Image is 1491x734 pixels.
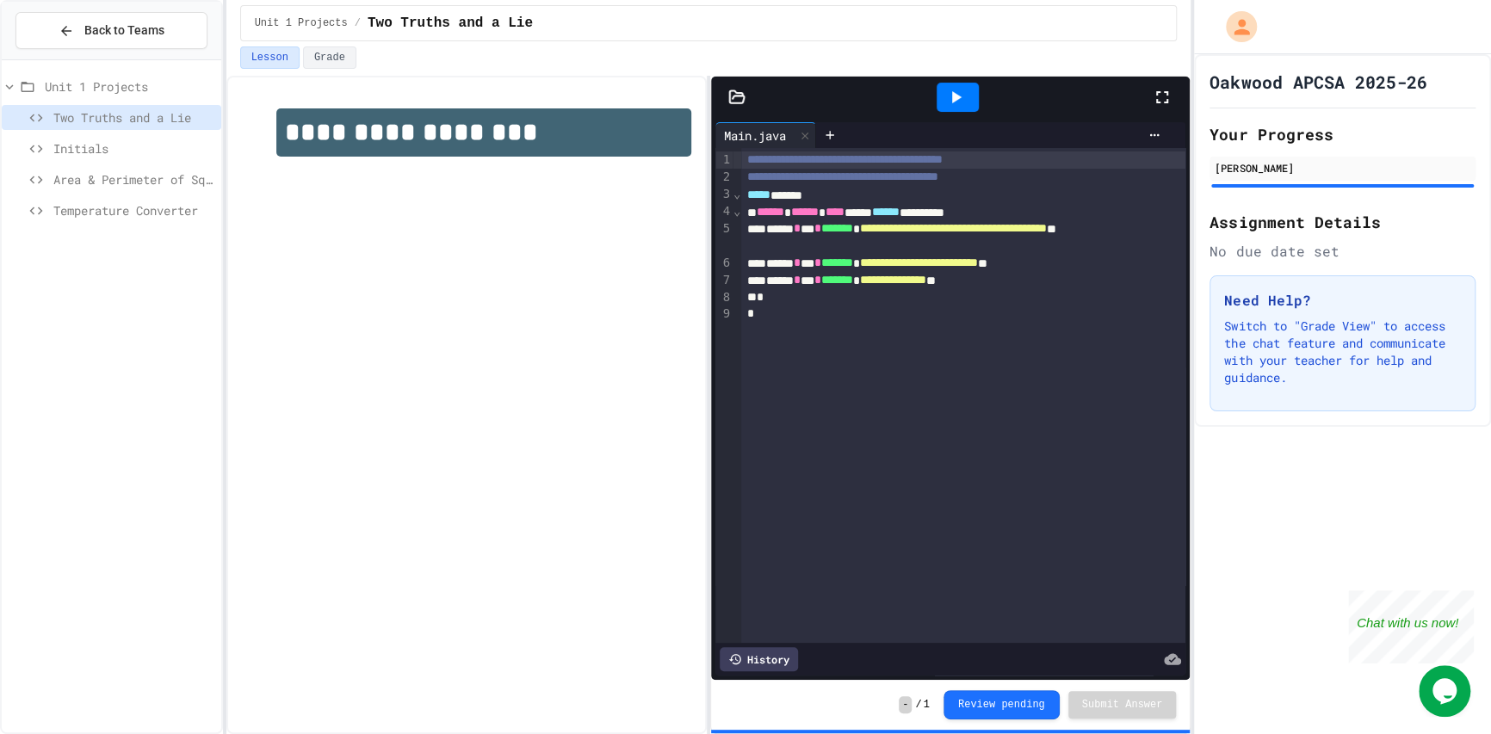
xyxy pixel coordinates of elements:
[715,220,733,255] div: 5
[715,289,733,306] div: 8
[240,46,300,69] button: Lesson
[1068,691,1177,719] button: Submit Answer
[1210,70,1426,94] h1: Oakwood APCSA 2025-26
[1210,241,1476,262] div: No due date set
[53,201,214,219] span: Temperature Converter
[53,108,214,126] span: Two Truths and a Lie
[255,16,348,30] span: Unit 1 Projects
[1419,665,1474,717] iframe: chat widget
[53,139,214,157] span: Initials
[733,187,741,200] span: Fold line
[368,13,533,34] span: Two Truths and a Lie
[715,203,733,220] div: 4
[924,698,930,712] span: 1
[1210,122,1476,146] h2: Your Progress
[715,255,733,272] div: 6
[15,12,207,49] button: Back to Teams
[45,77,214,96] span: Unit 1 Projects
[733,204,741,218] span: Fold line
[1210,210,1476,234] h2: Assignment Details
[1208,7,1261,46] div: My Account
[720,647,798,671] div: History
[1348,590,1474,663] iframe: chat widget
[715,272,733,289] div: 7
[715,126,795,145] div: Main.java
[1215,160,1470,176] div: [PERSON_NAME]
[715,122,816,148] div: Main.java
[715,151,733,169] div: 1
[899,696,912,713] span: -
[915,698,921,712] span: /
[1224,290,1461,311] h3: Need Help?
[715,186,733,203] div: 3
[715,305,733,323] div: 9
[1224,318,1461,386] p: Switch to "Grade View" to access the chat feature and communicate with your teacher for help and ...
[84,22,164,40] span: Back to Teams
[1082,698,1163,712] span: Submit Answer
[943,690,1060,719] button: Review pending
[355,16,361,30] span: /
[53,170,214,188] span: Area & Perimeter of Square
[715,169,733,186] div: 2
[303,46,356,69] button: Grade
